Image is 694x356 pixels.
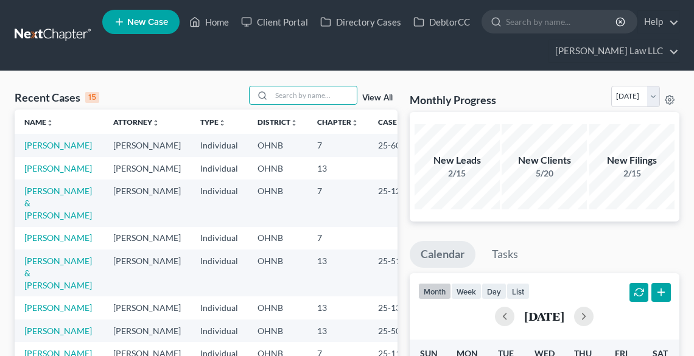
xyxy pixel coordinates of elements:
[191,319,248,342] td: Individual
[451,283,482,299] button: week
[415,167,500,180] div: 2/15
[248,180,307,226] td: OHNB
[103,250,191,296] td: [PERSON_NAME]
[85,92,99,103] div: 15
[24,163,92,173] a: [PERSON_NAME]
[103,134,191,156] td: [PERSON_NAME]
[191,157,248,180] td: Individual
[506,10,617,33] input: Search by name...
[24,256,92,290] a: [PERSON_NAME] & [PERSON_NAME]
[248,227,307,250] td: OHNB
[368,296,427,319] td: 25-13415
[368,134,427,156] td: 25-60790
[314,11,407,33] a: Directory Cases
[638,11,679,33] a: Help
[24,117,54,127] a: Nameunfold_more
[589,167,675,180] div: 2/15
[103,180,191,226] td: [PERSON_NAME]
[103,157,191,180] td: [PERSON_NAME]
[290,119,298,127] i: unfold_more
[103,319,191,342] td: [PERSON_NAME]
[378,117,417,127] a: Case Nounfold_more
[482,283,506,299] button: day
[307,250,368,296] td: 13
[191,227,248,250] td: Individual
[307,180,368,226] td: 7
[307,134,368,156] td: 7
[24,186,92,220] a: [PERSON_NAME] & [PERSON_NAME]
[351,119,359,127] i: unfold_more
[191,134,248,156] td: Individual
[200,117,226,127] a: Typeunfold_more
[248,134,307,156] td: OHNB
[307,319,368,342] td: 13
[219,119,226,127] i: unfold_more
[183,11,235,33] a: Home
[368,319,427,342] td: 25-50702
[549,40,679,62] a: [PERSON_NAME] Law LLC
[407,11,476,33] a: DebtorCC
[24,302,92,313] a: [PERSON_NAME]
[24,232,92,243] a: [PERSON_NAME]
[524,310,564,323] h2: [DATE]
[15,90,99,105] div: Recent Cases
[103,296,191,319] td: [PERSON_NAME]
[248,319,307,342] td: OHNB
[24,140,92,150] a: [PERSON_NAME]
[24,326,92,336] a: [PERSON_NAME]
[410,241,475,268] a: Calendar
[589,153,675,167] div: New Filings
[191,296,248,319] td: Individual
[481,241,529,268] a: Tasks
[368,250,427,296] td: 25-51294
[506,283,530,299] button: list
[418,283,451,299] button: month
[317,117,359,127] a: Chapterunfold_more
[103,227,191,250] td: [PERSON_NAME]
[248,250,307,296] td: OHNB
[258,117,298,127] a: Districtunfold_more
[502,153,587,167] div: New Clients
[415,153,500,167] div: New Leads
[46,119,54,127] i: unfold_more
[235,11,314,33] a: Client Portal
[191,180,248,226] td: Individual
[272,86,357,104] input: Search by name...
[307,296,368,319] td: 13
[191,250,248,296] td: Individual
[502,167,587,180] div: 5/20
[127,18,168,27] span: New Case
[410,92,496,107] h3: Monthly Progress
[248,296,307,319] td: OHNB
[307,227,368,250] td: 7
[152,119,159,127] i: unfold_more
[248,157,307,180] td: OHNB
[307,157,368,180] td: 13
[368,180,427,226] td: 25-12921
[362,94,393,102] a: View All
[113,117,159,127] a: Attorneyunfold_more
